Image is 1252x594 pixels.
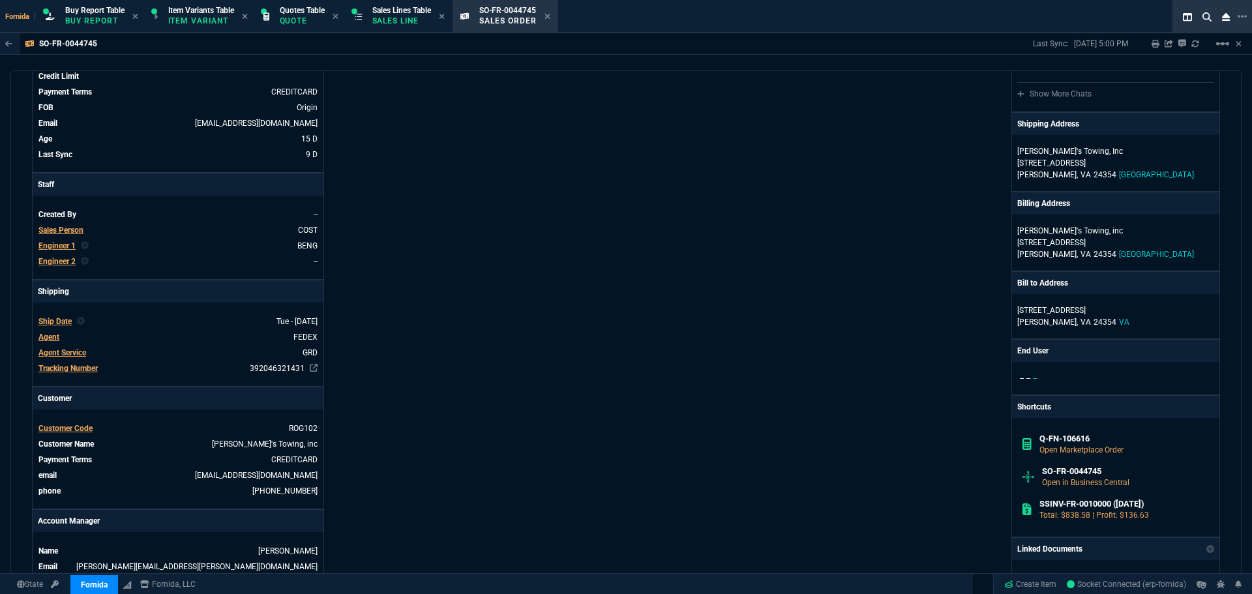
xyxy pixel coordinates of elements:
[38,315,318,328] tr: undefined
[314,210,318,219] span: --
[38,424,93,433] span: Customer Code
[38,562,57,571] span: Email
[39,38,97,49] p: SO-FR-0044745
[168,16,233,26] p: Item Variant
[47,578,63,590] a: API TOKEN
[38,546,58,556] span: Name
[1017,571,1214,582] a: New Link
[479,6,536,15] span: SO-FR-0044745
[38,101,318,114] tr: undefined
[297,103,318,112] span: Origin
[316,72,318,81] span: undefined
[38,208,318,221] tr: undefined
[1033,38,1074,49] p: Last Sync:
[1017,250,1078,259] span: [PERSON_NAME],
[1017,277,1068,289] p: Bill to Address
[38,241,76,250] span: Engineer 1
[1039,499,1210,509] h6: SSINV-FR-0010000 ([DATE])
[1081,318,1091,327] span: VA
[65,6,125,15] span: Buy Report Table
[1238,10,1247,23] nx-icon: Open New Tab
[293,333,318,342] span: FEDEX
[1217,9,1235,25] nx-icon: Close Workbench
[33,387,323,409] p: Customer
[38,471,57,480] span: email
[38,455,92,464] span: Payment Terms
[1119,170,1194,179] span: [GEOGRAPHIC_DATA]
[479,16,537,26] p: Sales Order
[38,348,86,357] span: Agent Service
[1017,345,1049,357] p: End User
[1020,374,1024,383] span: --
[38,486,61,496] span: phone
[1094,250,1116,259] span: 24354
[301,134,318,143] span: 8/6/25 => 7:00 PM
[1017,89,1092,98] a: Show More Chats
[81,240,89,252] nx-icon: Clear selected rep
[1042,477,1209,488] p: Open in Business Central
[306,150,318,159] span: 8/12/25 => 5:00 PM
[1026,374,1030,383] span: --
[38,239,318,252] tr: BENG
[280,16,325,26] p: Quote
[132,12,138,22] nx-icon: Close Tab
[1067,580,1186,589] span: Socket Connected (erp-fornida)
[38,210,76,219] span: Created By
[33,173,323,196] p: Staff
[5,39,12,48] nx-icon: Back to Table
[1039,434,1210,444] h6: Q-FN-106616
[38,422,318,435] tr: undefined
[439,12,445,22] nx-icon: Close Tab
[1017,145,1142,157] p: [PERSON_NAME]'s Towing, Inc
[38,560,318,573] tr: undefined
[81,256,89,267] nx-icon: Clear selected rep
[289,424,318,433] span: ROG102
[252,486,318,496] a: 9725289119
[136,578,200,590] a: msbcCompanyName
[38,224,318,237] tr: undefined
[1017,198,1070,209] p: Billing Address
[1178,9,1197,25] nx-icon: Split Panels
[250,364,305,373] a: 392046321431
[5,12,35,21] span: Fornida
[544,12,550,22] nx-icon: Close Tab
[38,438,318,451] tr: undefined
[38,150,72,159] span: Last Sync
[38,544,318,557] tr: undefined
[271,455,318,464] span: CREDITCARD
[1236,38,1242,49] a: Hide Workbench
[276,317,318,326] span: 2025-08-12T00:00:00.000Z
[1017,318,1078,327] span: [PERSON_NAME],
[314,257,318,266] span: --
[1017,225,1142,237] p: [PERSON_NAME]'s Towing, inc
[1017,543,1082,555] p: Linked Documents
[1067,578,1186,590] a: MEKF2qARrJ_Wq1ARAADy
[38,333,59,342] span: Agent
[38,439,94,449] span: Customer Name
[1012,396,1219,418] p: Shortcuts
[38,317,72,326] span: Ship Date
[38,346,318,359] tr: undefined
[1042,466,1209,477] h6: SO-FR-0044745
[38,484,318,497] tr: 9725289119
[38,364,98,373] span: Tracking Number
[212,439,318,449] a: Roger's Towing, inc
[372,16,431,26] p: Sales Line
[1081,250,1091,259] span: VA
[38,331,318,344] tr: undefined
[38,117,318,130] tr: ablevins@coffmansbp.com
[38,469,318,482] tr: ablevins@coffmansbp.com
[38,362,318,375] tr: undefined
[1017,157,1214,169] p: [STREET_ADDRESS]
[38,226,83,235] span: Sales Person
[1039,509,1210,521] p: Total: $838.58 | Profit: $136.63
[77,316,85,327] nx-icon: Clear selected rep
[242,12,248,22] nx-icon: Close Tab
[38,87,92,97] span: Payment Terms
[1017,170,1078,179] span: [PERSON_NAME],
[1033,374,1037,383] span: --
[333,12,338,22] nx-icon: Close Tab
[195,471,318,480] a: [EMAIL_ADDRESS][DOMAIN_NAME]
[38,148,318,161] tr: 8/12/25 => 5:00 PM
[1074,38,1128,49] p: [DATE] 5:00 PM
